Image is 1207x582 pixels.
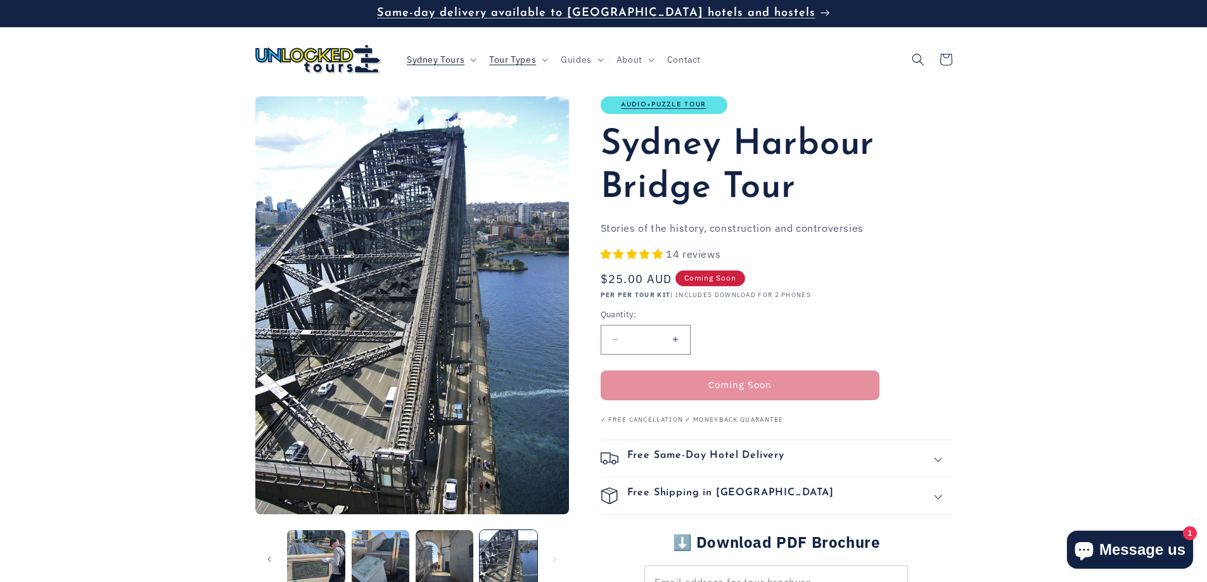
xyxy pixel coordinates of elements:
[553,46,609,73] summary: Guides
[904,46,932,73] summary: Search
[627,487,834,505] h2: Free Shipping in [GEOGRAPHIC_DATA]
[601,416,952,424] p: ✓ Free Cancellation ✓ Moneyback Guarantee
[667,54,701,65] span: Contact
[601,440,952,477] summary: Free Same-Day Hotel Delivery
[601,248,667,260] span: 5.00 stars
[601,123,952,210] h1: Sydney Harbour Bridge Tour
[675,270,745,286] span: Coming Soon
[377,7,815,19] span: Same-day delivery available to [GEOGRAPHIC_DATA] hotels and hostels
[255,45,382,74] img: Unlocked Tours
[541,545,569,573] button: Slide right
[601,478,952,514] summary: Free Shipping in [GEOGRAPHIC_DATA]
[482,46,553,73] summary: Tour Types
[601,291,671,299] strong: PER PER TOUR KIT
[1063,531,1197,572] inbox-online-store-chat: Shopify online store chat
[609,46,660,73] summary: About
[601,370,879,400] button: Coming Soon
[660,46,708,73] a: Contact
[666,248,720,260] span: 14 reviews
[561,54,592,65] span: Guides
[407,54,464,65] span: Sydney Tours
[627,450,785,467] h2: Free Same-Day Hotel Delivery
[255,545,283,573] button: Slide left
[601,291,952,299] p: | INCLUDES DOWNLOAD FOR 2 PHONES
[601,270,672,288] span: $25.00 AUD
[621,101,706,108] a: Audio+Puzzle Tour
[489,54,536,65] span: Tour Types
[616,54,642,65] span: About
[250,40,386,79] a: Unlocked Tours
[601,308,879,321] label: Quantity:
[601,219,952,237] p: Stories of the history, construction and controversies
[399,46,482,73] summary: Sydney Tours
